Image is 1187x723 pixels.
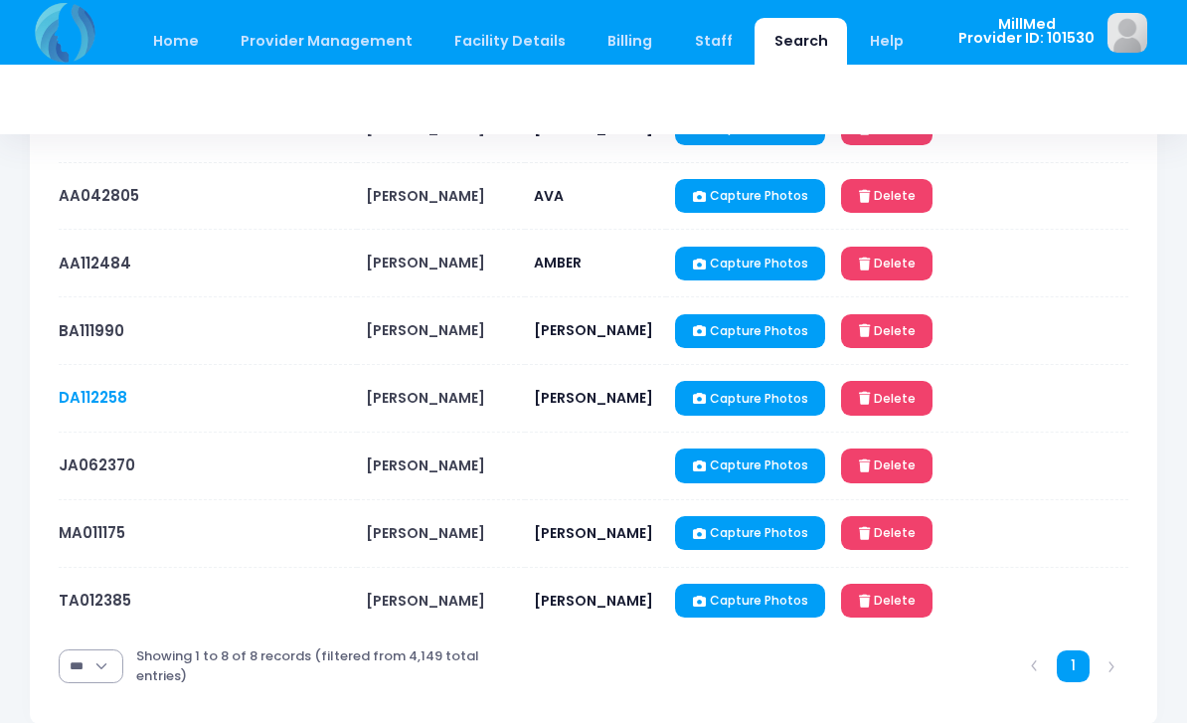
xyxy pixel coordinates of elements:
[59,387,127,408] a: DA112258
[534,320,653,340] span: [PERSON_NAME]
[534,388,653,408] span: [PERSON_NAME]
[675,584,825,618] a: Capture Photos
[1107,13,1147,53] img: image
[841,247,933,280] a: Delete
[366,320,485,340] span: [PERSON_NAME]
[841,449,933,482] a: Delete
[675,516,825,550] a: Capture Photos
[59,522,125,543] a: MA011175
[534,591,653,611] span: [PERSON_NAME]
[534,118,653,138] span: [PERSON_NAME]
[851,18,924,65] a: Help
[675,449,825,482] a: Capture Photos
[675,247,825,280] a: Capture Photos
[59,454,135,475] a: JA062370
[534,186,564,206] span: AVA
[366,388,485,408] span: [PERSON_NAME]
[435,18,586,65] a: Facility Details
[136,633,495,698] div: Showing 1 to 8 of 8 records (filtered from 4,149 total entries)
[534,523,653,543] span: [PERSON_NAME]
[841,314,933,348] a: Delete
[366,118,485,138] span: [PERSON_NAME]
[841,381,933,415] a: Delete
[675,18,752,65] a: Staff
[366,186,485,206] span: [PERSON_NAME]
[221,18,431,65] a: Provider Management
[589,18,672,65] a: Billing
[59,253,131,273] a: AA112484
[1057,650,1090,683] a: 1
[133,18,218,65] a: Home
[675,314,825,348] a: Capture Photos
[841,516,933,550] a: Delete
[841,179,933,213] a: Delete
[59,185,139,206] a: AA042805
[366,591,485,611] span: [PERSON_NAME]
[958,17,1095,46] span: MillMed Provider ID: 101530
[59,320,124,341] a: BA111990
[366,523,485,543] span: [PERSON_NAME]
[755,18,847,65] a: Search
[59,590,131,611] a: TA012385
[366,253,485,272] span: [PERSON_NAME]
[841,584,933,618] a: Delete
[366,455,485,475] span: [PERSON_NAME]
[534,253,582,272] span: AMBER
[675,179,825,213] a: Capture Photos
[675,381,825,415] a: Capture Photos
